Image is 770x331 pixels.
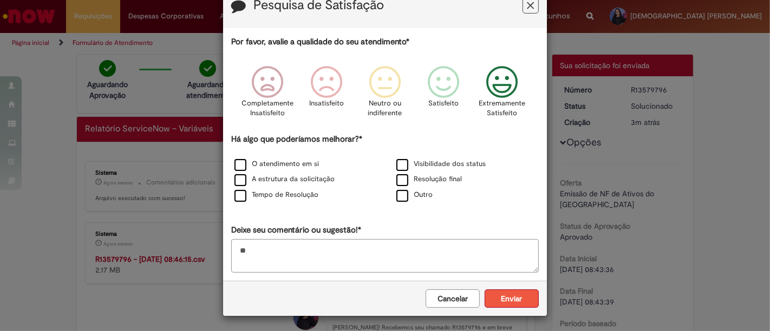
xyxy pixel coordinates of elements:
[396,174,462,184] label: Resolução final
[428,98,459,109] p: Satisfeito
[240,58,295,132] div: Completamente Insatisfeito
[234,174,335,184] label: A estrutura da solicitação
[231,36,409,48] label: Por favor, avalie a qualidade do seu atendimento*
[234,190,318,200] label: Tempo de Resolução
[299,58,354,132] div: Insatisfeito
[479,98,525,118] p: Extremamente Satisfeito
[396,159,486,169] label: Visibilidade dos status
[242,98,294,118] p: Completamente Insatisfeito
[426,289,480,308] button: Cancelar
[366,98,404,118] p: Neutro ou indiferente
[416,58,471,132] div: Satisfeito
[357,58,413,132] div: Neutro ou indiferente
[231,224,361,236] label: Deixe seu comentário ou sugestão!*
[396,190,433,200] label: Outro
[309,98,344,109] p: Insatisfeito
[231,134,539,203] div: Há algo que poderíamos melhorar?*
[474,58,530,132] div: Extremamente Satisfeito
[234,159,319,169] label: O atendimento em si
[485,289,539,308] button: Enviar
